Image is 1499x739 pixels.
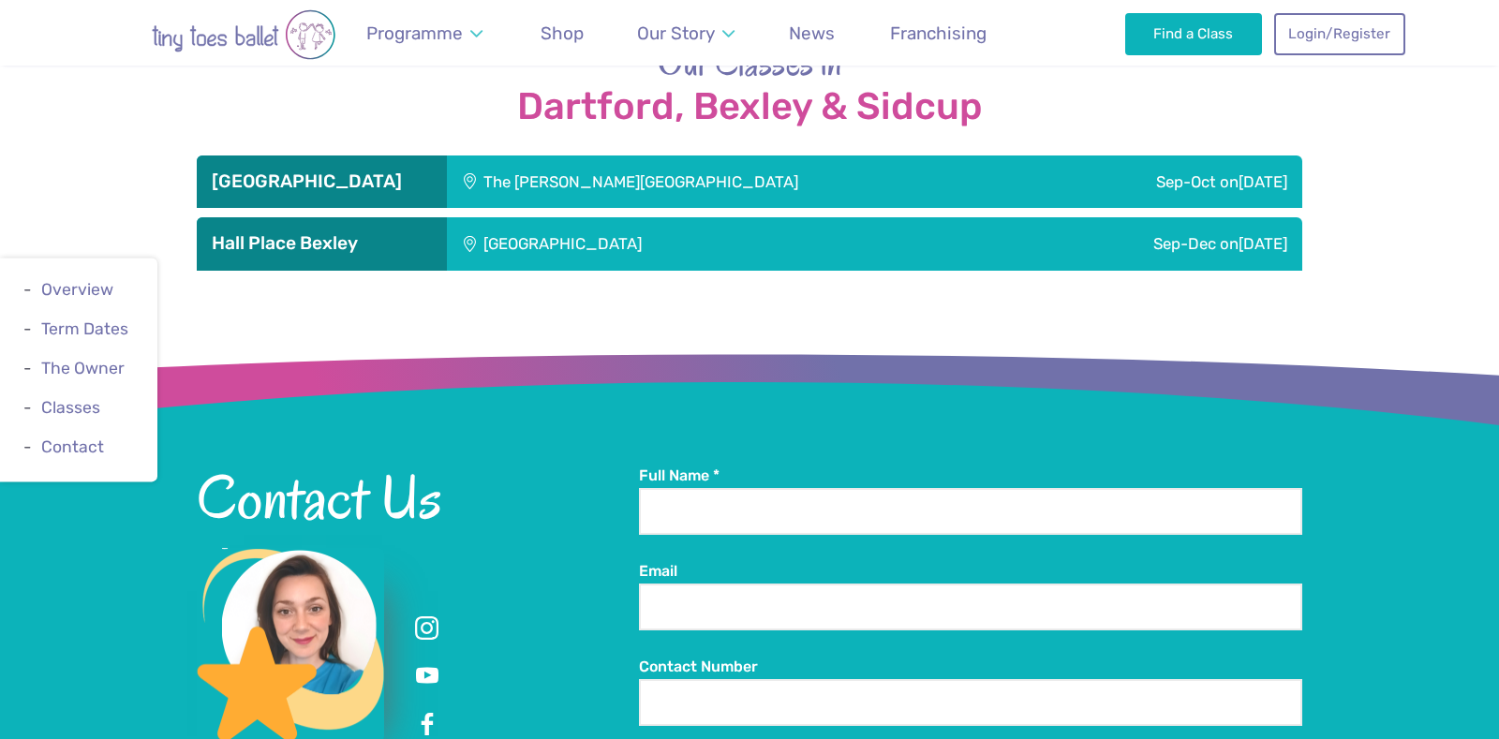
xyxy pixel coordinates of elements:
[1125,13,1263,54] a: Find a Class
[41,280,113,299] a: Overview
[41,399,100,418] a: Classes
[197,466,639,529] h2: Contact Us
[197,86,1302,127] strong: Dartford, Bexley & Sidcup
[890,22,987,44] span: Franchising
[639,657,1302,677] label: Contact Number
[927,217,1302,270] div: Sep-Dec on
[1239,234,1287,253] span: [DATE]
[447,217,927,270] div: [GEOGRAPHIC_DATA]
[1041,155,1302,208] div: Sep-Oct on
[780,11,844,55] a: News
[881,11,995,55] a: Franchising
[41,359,125,377] a: The Owner
[212,232,432,255] h3: Hall Place Bexley
[357,11,491,55] a: Programme
[531,11,592,55] a: Shop
[447,155,1041,208] div: The [PERSON_NAME][GEOGRAPHIC_DATA]
[541,22,584,44] span: Shop
[637,22,715,44] span: Our Story
[639,466,1302,486] label: Full Name *
[629,11,744,55] a: Our Story
[41,438,104,457] a: Contact
[789,22,835,44] span: News
[639,561,1302,582] label: Email
[41,319,128,338] a: Term Dates
[1239,172,1287,191] span: [DATE]
[212,170,432,193] h3: [GEOGRAPHIC_DATA]
[410,611,444,644] a: Instagram
[410,659,444,693] a: Youtube
[366,22,463,44] span: Programme
[1274,13,1405,54] a: Login/Register
[94,9,393,60] img: tiny toes ballet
